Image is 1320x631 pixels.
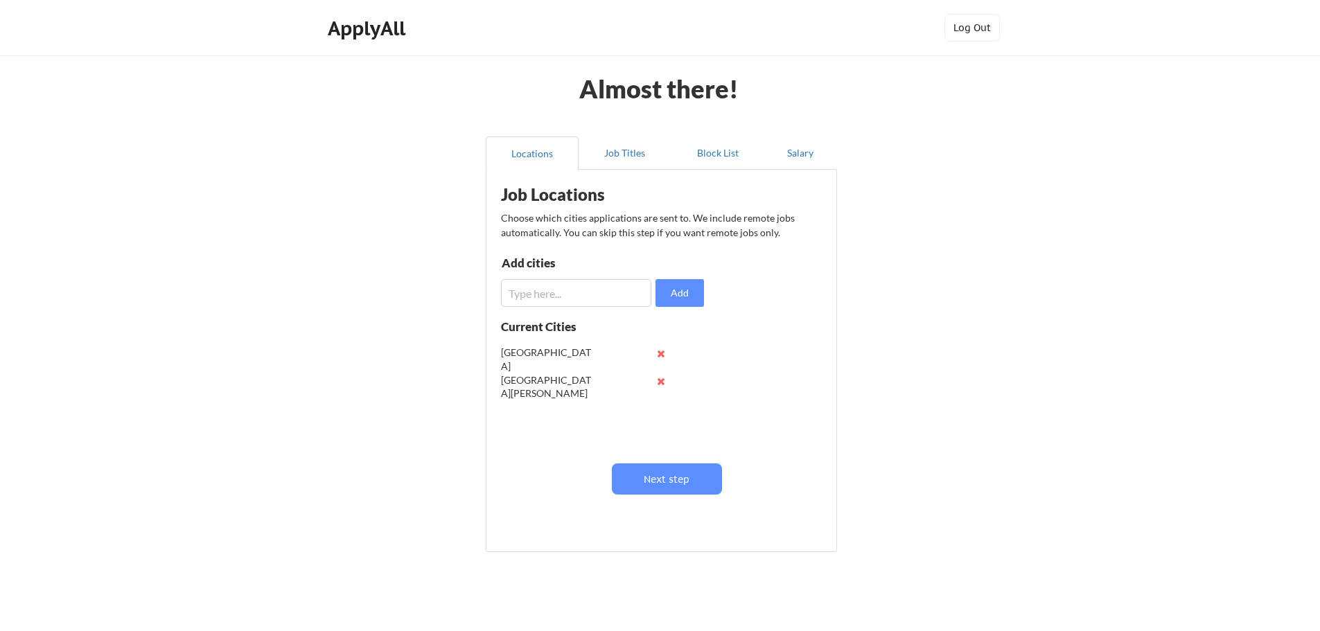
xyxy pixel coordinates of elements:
div: Current Cities [501,321,606,332]
div: Add cities [502,257,645,269]
button: Block List [671,136,764,170]
div: Choose which cities applications are sent to. We include remote jobs automatically. You can skip ... [501,211,820,240]
button: Log Out [944,14,1000,42]
button: Next step [612,463,722,495]
div: Almost there! [563,76,756,101]
div: ApplyAll [328,17,410,40]
div: Job Locations [501,186,676,203]
div: [GEOGRAPHIC_DATA][PERSON_NAME] [501,373,592,400]
button: Add [655,279,704,307]
div: [GEOGRAPHIC_DATA] [501,346,592,373]
button: Salary [764,136,837,170]
button: Locations [486,136,579,170]
button: Job Titles [579,136,671,170]
input: Type here... [501,279,651,307]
